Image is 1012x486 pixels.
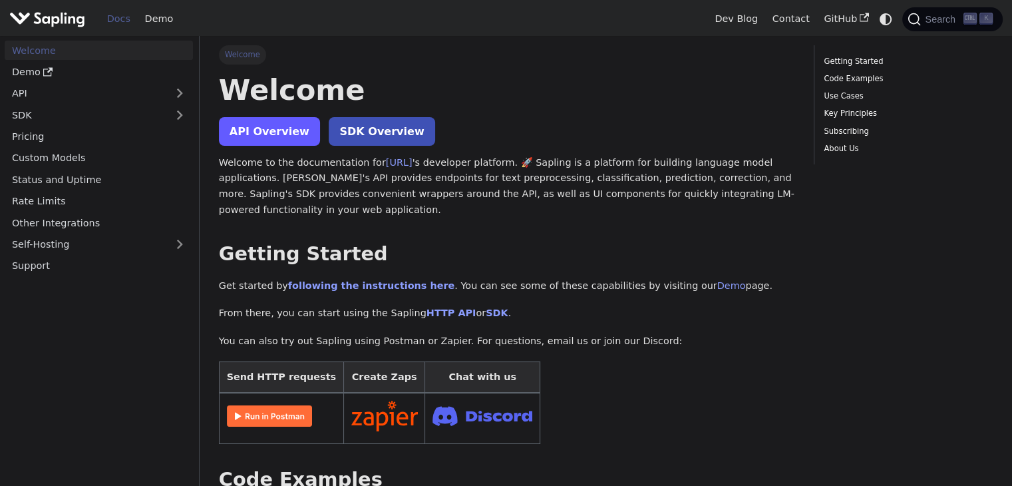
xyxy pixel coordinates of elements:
a: API Overview [219,117,320,146]
p: Get started by . You can see some of these capabilities by visiting our page. [219,278,794,294]
a: Sapling.ai [9,9,90,29]
a: Key Principles [824,107,988,120]
a: Status and Uptime [5,170,193,189]
h1: Welcome [219,72,794,108]
button: Switch between dark and light mode (currently system mode) [876,9,896,29]
a: Demo [5,63,193,82]
a: API [5,84,166,103]
img: Sapling.ai [9,9,85,29]
a: HTTP API [426,308,476,318]
img: Join Discord [432,402,532,429]
button: Expand sidebar category 'API' [166,84,193,103]
a: Custom Models [5,148,193,168]
a: Rate Limits [5,192,193,211]
a: Subscribing [824,125,988,138]
a: Getting Started [824,55,988,68]
a: Code Examples [824,73,988,85]
kbd: K [979,13,993,25]
img: Run in Postman [227,405,312,427]
a: Use Cases [824,90,988,103]
a: SDK [5,105,166,124]
p: You can also try out Sapling using Postman or Zapier. For questions, email us or join our Discord: [219,334,794,350]
a: SDK Overview [329,117,434,146]
th: Create Zaps [343,362,425,393]
p: Welcome to the documentation for 's developer platform. 🚀 Sapling is a platform for building lang... [219,155,794,218]
a: Support [5,256,193,276]
button: Expand sidebar category 'SDK' [166,105,193,124]
span: Search [921,14,963,25]
p: From there, you can start using the Sapling or . [219,306,794,322]
a: About Us [824,142,988,155]
a: GitHub [816,9,876,29]
a: following the instructions here [288,280,454,291]
a: Pricing [5,127,193,146]
a: Other Integrations [5,213,193,232]
nav: Breadcrumbs [219,45,794,64]
a: Dev Blog [707,9,764,29]
a: Contact [765,9,817,29]
th: Chat with us [425,362,540,393]
a: [URL] [386,157,413,168]
a: Welcome [5,41,193,60]
img: Connect in Zapier [351,401,418,431]
a: Demo [138,9,180,29]
a: Self-Hosting [5,235,193,254]
h2: Getting Started [219,242,794,266]
span: Welcome [219,45,266,64]
button: Search (Ctrl+K) [902,7,1002,31]
th: Send HTTP requests [219,362,343,393]
a: SDK [486,308,508,318]
a: Docs [100,9,138,29]
a: Demo [717,280,746,291]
